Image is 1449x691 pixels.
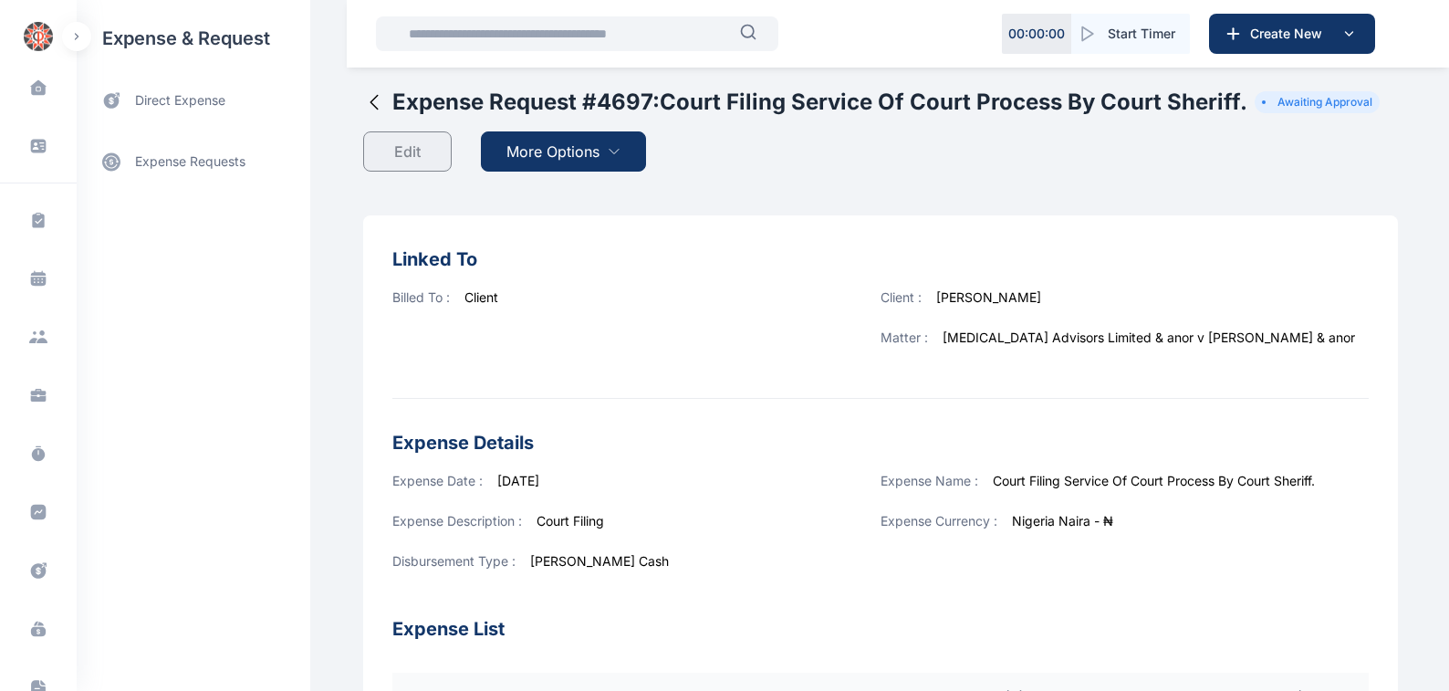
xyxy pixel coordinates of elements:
[497,473,539,488] span: [DATE]
[1012,513,1113,529] span: Nigeria Naira - ₦
[993,473,1315,488] span: Court Filing Service Of Court Process By Court Sheriff.
[1071,14,1190,54] button: Start Timer
[392,289,450,305] span: Billed To :
[135,91,225,110] span: direct expense
[392,428,1369,457] h3: Expense Details
[77,77,310,125] a: direct expense
[392,513,522,529] span: Expense Description :
[537,513,604,529] span: Court Filing
[881,289,922,305] span: Client :
[392,553,516,569] span: Disbursement Type :
[936,289,1041,305] span: [PERSON_NAME]
[464,289,498,305] span: Client
[530,553,669,569] span: [PERSON_NAME] Cash
[363,131,452,172] button: Edit
[881,473,978,488] span: Expense Name :
[77,140,310,183] a: expense requests
[943,330,1355,345] span: [MEDICAL_DATA] Advisors Limited & anor v [PERSON_NAME] & anor
[506,141,599,162] span: More Options
[77,125,310,183] div: expense requests
[392,592,1369,644] h3: Expense List
[363,88,1380,117] button: Expense Request #4697:Court Filing Service Of Court Process By Court Sheriff.Awaiting Approval
[392,88,1247,117] h2: Expense Request # 4697 : Court Filing Service Of Court Process By Court Sheriff.
[1008,25,1065,43] p: 00 : 00 : 00
[1243,25,1338,43] span: Create New
[392,473,483,488] span: Expense Date :
[881,330,928,345] span: Matter :
[363,117,466,186] a: Edit
[881,513,997,529] span: Expense Currency :
[392,245,1369,274] h3: Linked To
[1262,95,1372,110] li: Awaiting Approval
[1108,25,1175,43] span: Start Timer
[1209,14,1375,54] button: Create New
